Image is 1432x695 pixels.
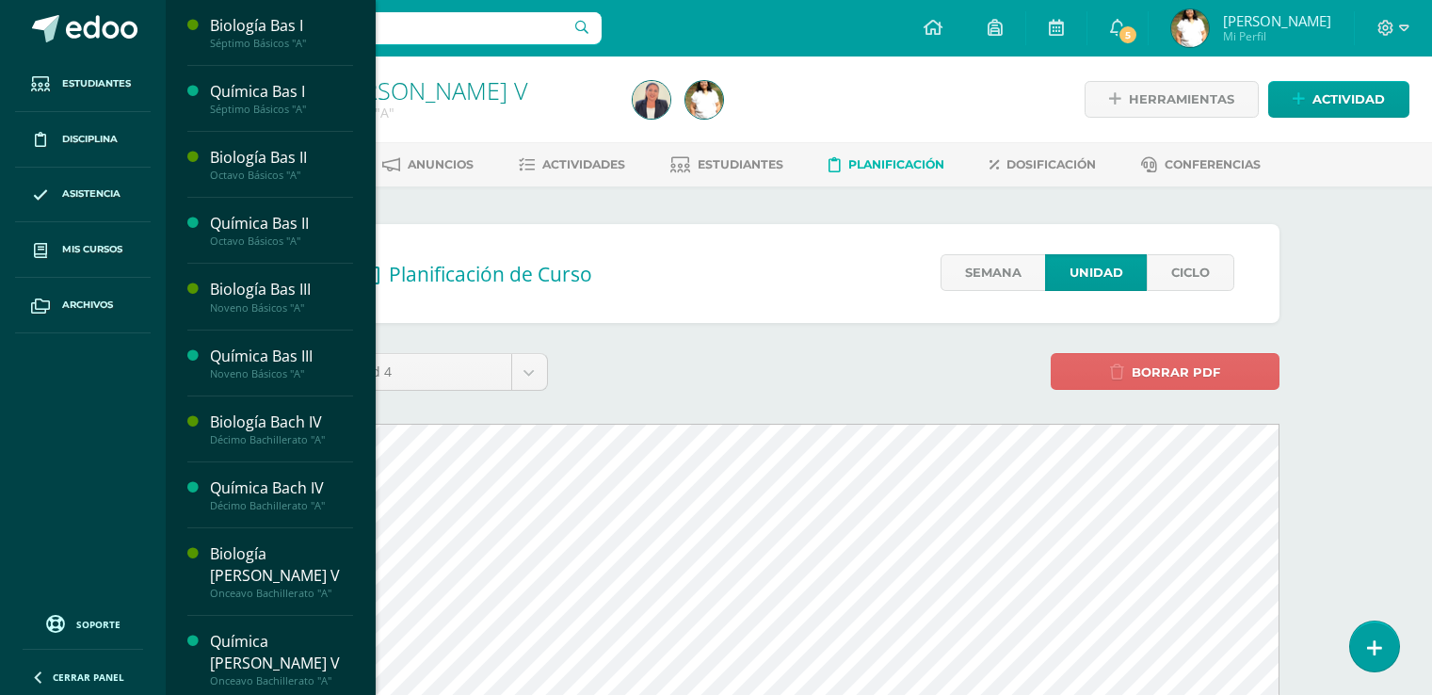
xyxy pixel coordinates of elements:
div: Química Bas I [210,81,353,103]
a: Semana [941,254,1045,291]
span: Actividad [1312,82,1385,117]
div: Décimo Bachillerato "A" [210,433,353,446]
span: Mis cursos [62,242,122,257]
span: Estudiantes [698,157,783,171]
div: Séptimo Básicos "A" [210,37,353,50]
a: Planificación [829,150,944,180]
span: Archivos [62,298,113,313]
div: Química Bas II [210,213,353,234]
div: Química Bach IV [210,477,353,499]
a: Borrar PDF [1051,353,1279,390]
span: 5 [1118,24,1138,45]
a: Dosificación [990,150,1096,180]
a: Biología [PERSON_NAME] V [237,74,528,106]
div: Onceavo Bachillerato "A" [210,674,353,687]
a: Actividad [1268,81,1409,118]
img: c7b04b25378ff11843444faa8800c300.png [1171,9,1209,47]
span: [PERSON_NAME] [1223,11,1331,30]
a: Estudiantes [15,57,151,112]
a: Biología Bas IIINoveno Básicos "A" [210,279,353,314]
div: Biología Bas II [210,147,353,169]
div: Onceavo Bachillerato 'A' [237,104,610,121]
span: Cerrar panel [53,671,124,684]
a: Biología Bas ISéptimo Básicos "A" [210,15,353,50]
div: Química Bas III [210,346,353,367]
span: Estudiantes [62,76,131,91]
div: Biología Bach IV [210,412,353,433]
a: Disciplina [15,112,151,168]
span: Planificación de Curso [389,261,592,287]
a: Química Bas ISéptimo Básicos "A" [210,81,353,116]
span: Actividades [542,157,625,171]
div: Biología Bas I [210,15,353,37]
a: Química Bas IIOctavo Básicos "A" [210,213,353,248]
a: Conferencias [1141,150,1261,180]
a: Unidad [1045,254,1147,291]
a: Biología Bach IVDécimo Bachillerato "A" [210,412,353,446]
span: Borrar PDF [1132,355,1220,390]
img: c7b04b25378ff11843444faa8800c300.png [685,81,723,119]
a: Estudiantes [670,150,783,180]
span: Mi Perfil [1223,28,1331,44]
a: Mis cursos [15,222,151,278]
input: Busca un usuario... [178,12,602,44]
a: Asistencia [15,168,151,223]
div: Biología Bas III [210,279,353,300]
h1: Biología Bach V [237,77,610,104]
div: Noveno Básicos "A" [210,301,353,315]
a: Química Bas IIINoveno Básicos "A" [210,346,353,380]
span: Planificación [848,157,944,171]
span: Soporte [76,618,121,631]
a: Archivos [15,278,151,333]
div: Noveno Básicos "A" [210,367,353,380]
div: Química [PERSON_NAME] V [210,631,353,674]
a: Actividades [519,150,625,180]
span: Dosificación [1006,157,1096,171]
a: Biología [PERSON_NAME] VOnceavo Bachillerato "A" [210,543,353,600]
a: Anuncios [382,150,474,180]
a: Soporte [23,610,143,636]
a: Herramientas [1085,81,1259,118]
a: Unidad 4 [320,354,547,390]
div: Onceavo Bachillerato "A" [210,587,353,600]
span: Disciplina [62,132,118,147]
img: 8bc7430e3f8928aa100dcf47602cf1d2.png [633,81,670,119]
span: Herramientas [1129,82,1234,117]
span: Unidad 4 [334,354,497,390]
a: Biología Bas IIOctavo Básicos "A" [210,147,353,182]
span: Asistencia [62,186,121,202]
div: Biología [PERSON_NAME] V [210,543,353,587]
a: Química Bach IVDécimo Bachillerato "A" [210,477,353,512]
div: Octavo Básicos "A" [210,169,353,182]
div: Séptimo Básicos "A" [210,103,353,116]
div: Octavo Básicos "A" [210,234,353,248]
a: Ciclo [1147,254,1234,291]
a: Química [PERSON_NAME] VOnceavo Bachillerato "A" [210,631,353,687]
span: Conferencias [1165,157,1261,171]
span: Anuncios [408,157,474,171]
div: Décimo Bachillerato "A" [210,499,353,512]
